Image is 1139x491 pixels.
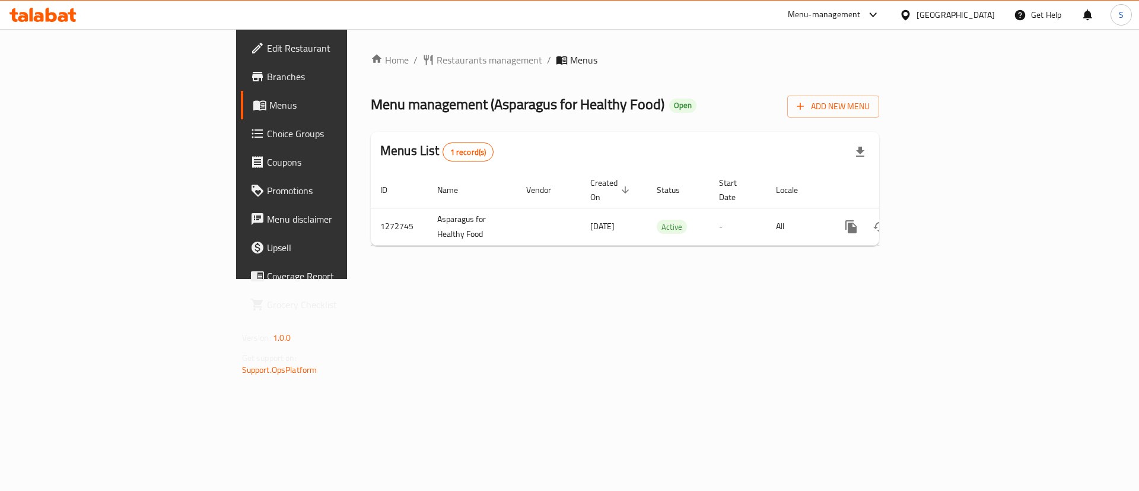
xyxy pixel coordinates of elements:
[242,350,297,366] span: Get support on:
[371,53,879,67] nav: breadcrumb
[669,99,696,113] div: Open
[590,176,633,204] span: Created On
[428,208,517,245] td: Asparagus for Healthy Food
[846,138,874,166] div: Export file
[657,183,695,197] span: Status
[570,53,597,67] span: Menus
[1119,8,1124,21] span: S
[797,99,870,114] span: Add New Menu
[241,262,427,290] a: Coverage Report
[241,119,427,148] a: Choice Groups
[241,34,427,62] a: Edit Restaurant
[837,213,866,241] button: more
[241,290,427,319] a: Grocery Checklist
[267,155,417,169] span: Coupons
[241,148,427,176] a: Coupons
[787,96,879,118] button: Add New Menu
[669,100,696,110] span: Open
[242,330,271,346] span: Version:
[443,142,494,161] div: Total records count
[547,53,551,67] li: /
[437,53,542,67] span: Restaurants management
[766,208,828,245] td: All
[273,330,291,346] span: 1.0.0
[269,98,417,112] span: Menus
[371,91,664,118] span: Menu management ( Asparagus for Healthy Food )
[710,208,766,245] td: -
[526,183,567,197] span: Vendor
[241,233,427,262] a: Upsell
[371,172,960,246] table: enhanced table
[267,126,417,141] span: Choice Groups
[443,147,494,158] span: 1 record(s)
[657,220,687,234] span: Active
[380,142,494,161] h2: Menus List
[267,212,417,226] span: Menu disclaimer
[241,205,427,233] a: Menu disclaimer
[788,8,861,22] div: Menu-management
[267,183,417,198] span: Promotions
[719,176,752,204] span: Start Date
[241,176,427,205] a: Promotions
[267,41,417,55] span: Edit Restaurant
[828,172,960,208] th: Actions
[242,362,317,378] a: Support.OpsPlatform
[241,91,427,119] a: Menus
[380,183,403,197] span: ID
[267,69,417,84] span: Branches
[866,213,894,241] button: Change Status
[241,62,427,91] a: Branches
[422,53,542,67] a: Restaurants management
[267,240,417,255] span: Upsell
[267,269,417,283] span: Coverage Report
[776,183,813,197] span: Locale
[267,297,417,312] span: Grocery Checklist
[917,8,995,21] div: [GEOGRAPHIC_DATA]
[437,183,473,197] span: Name
[590,218,615,234] span: [DATE]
